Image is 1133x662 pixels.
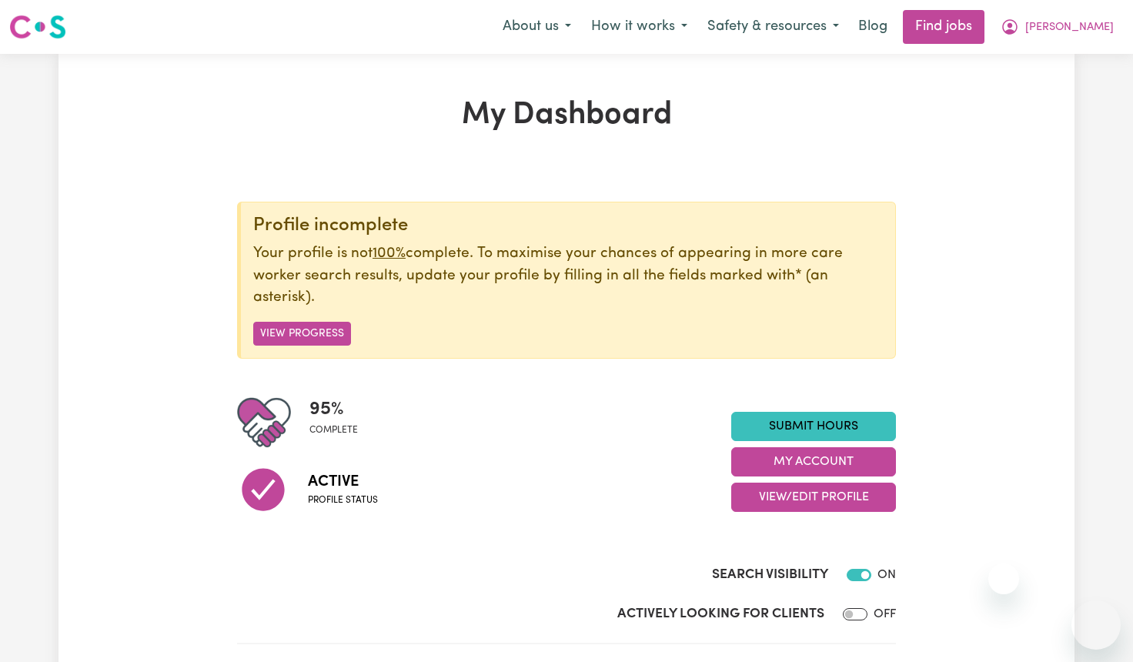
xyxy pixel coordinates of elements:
[581,11,697,43] button: How it works
[849,10,897,44] a: Blog
[1025,19,1114,36] span: [PERSON_NAME]
[874,608,896,620] span: OFF
[731,412,896,441] a: Submit Hours
[731,447,896,476] button: My Account
[697,11,849,43] button: Safety & resources
[253,215,883,237] div: Profile incomplete
[617,604,824,624] label: Actively Looking for Clients
[877,569,896,581] span: ON
[9,9,66,45] a: Careseekers logo
[493,11,581,43] button: About us
[308,493,378,507] span: Profile status
[309,396,358,423] span: 95 %
[253,243,883,309] p: Your profile is not complete. To maximise your chances of appearing in more care worker search re...
[309,423,358,437] span: complete
[988,563,1019,594] iframe: Close message
[903,10,984,44] a: Find jobs
[373,246,406,261] u: 100%
[1071,600,1121,650] iframe: Button to launch messaging window
[991,11,1124,43] button: My Account
[253,322,351,346] button: View Progress
[309,396,370,450] div: Profile completeness: 95%
[9,13,66,41] img: Careseekers logo
[308,470,378,493] span: Active
[731,483,896,512] button: View/Edit Profile
[712,565,828,585] label: Search Visibility
[237,97,896,134] h1: My Dashboard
